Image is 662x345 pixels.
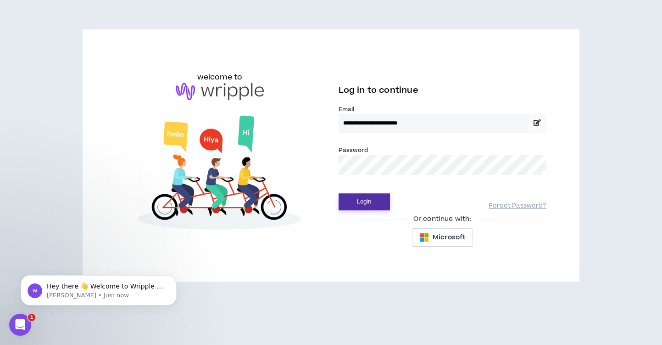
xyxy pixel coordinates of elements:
[433,232,465,243] span: Microsoft
[339,146,368,154] label: Password
[339,85,418,96] span: Log in to continue
[28,314,35,321] span: 1
[339,105,546,113] label: Email
[9,314,31,336] iframe: Intercom live chat
[176,83,264,100] img: logo-brand.png
[197,72,243,83] h6: welcome to
[116,109,323,239] img: Welcome to Wripple
[412,228,473,247] button: Microsoft
[407,214,478,224] span: Or continue with:
[489,202,546,210] a: Forgot Password?
[7,256,190,320] iframe: Intercom notifications message
[339,193,390,210] button: Login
